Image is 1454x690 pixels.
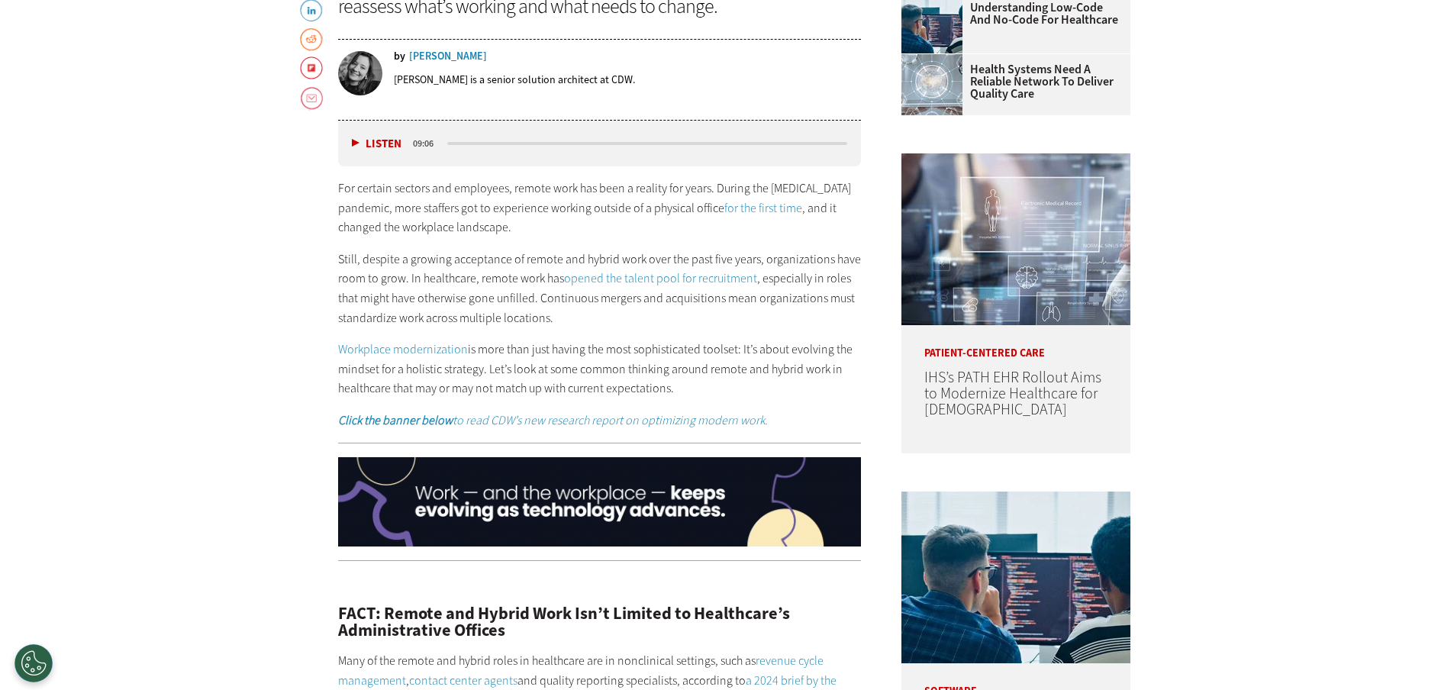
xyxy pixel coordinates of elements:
[338,51,382,95] img: Vanessa Ambrose
[901,54,962,115] img: Healthcare networking
[901,2,1121,26] a: Understanding Low-Code and No-Code for Healthcare
[411,137,445,150] div: duration
[338,412,768,428] em: to read CDW’s new research report on optimizing modern work.
[394,73,635,87] p: [PERSON_NAME] is a senior solution architect at CDW.
[338,179,862,237] p: For certain sectors and employees, remote work has been a reality for years. During the [MEDICAL_...
[338,341,468,357] a: Workplace modernization
[901,492,1130,663] img: Coworkers coding
[15,644,53,682] button: Open Preferences
[564,270,757,286] a: opened the talent pool for recruitment
[338,121,862,166] div: media player
[338,250,862,327] p: Still, despite a growing acceptance of remote and hybrid work over the past five years, organizat...
[724,200,802,216] a: for the first time
[924,367,1101,420] a: IHS’s PATH EHR Rollout Aims to Modernize Healthcare for [DEMOGRAPHIC_DATA]
[338,605,862,640] h2: FACT: Remote and Hybrid Work Isn’t Limited to Healthcare’s Administrative Offices
[394,51,405,62] span: by
[901,54,970,66] a: Healthcare networking
[409,51,487,62] a: [PERSON_NAME]
[338,457,862,547] img: x_wpmod_q425_animated_click_desktop_01
[338,412,453,428] strong: Click the banner below
[901,325,1130,359] p: Patient-Centered Care
[409,672,517,688] a: contact center agents
[338,412,768,428] a: Click the banner belowto read CDW’s new research report on optimizing modern work.
[352,138,401,150] button: Listen
[338,340,862,398] p: is more than just having the most sophisticated toolset: It’s about evolving the mindset for a ho...
[901,63,1121,100] a: Health Systems Need a Reliable Network To Deliver Quality Care
[901,153,1130,325] img: Electronic health records
[15,644,53,682] div: Cookies Settings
